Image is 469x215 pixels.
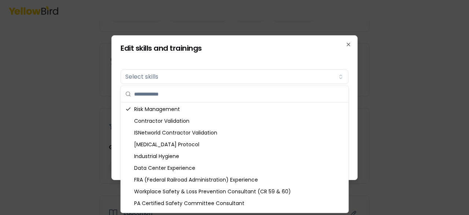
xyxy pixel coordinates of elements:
button: Select skills [121,69,348,84]
div: Risk Management [122,103,347,115]
div: PA Certified Safety Committee Consultant [122,197,347,209]
div: Data Center Experience [122,162,347,174]
div: ISNetworld Contractor Validation [122,127,347,139]
div: FRA (Federal Railroad Administration) Experience [122,174,347,186]
h2: Edit skills and trainings [121,44,348,52]
div: Suggestions [121,103,348,213]
div: Workplace Safety & Loss Prevention Consultant (CR 59 & 60) [122,186,347,197]
div: [MEDICAL_DATA] Protocol [122,139,347,150]
div: Industrial Hygiene [122,150,347,162]
div: Contractor Validation [122,115,347,127]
